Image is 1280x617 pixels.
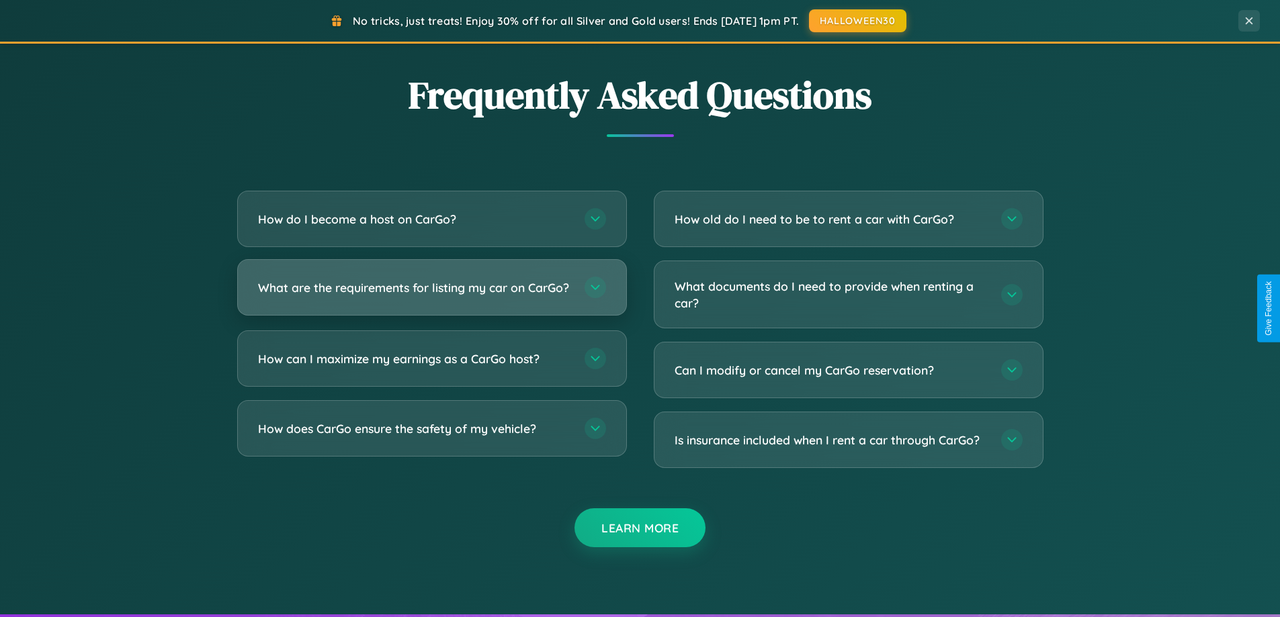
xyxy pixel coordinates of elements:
[258,211,571,228] h3: How do I become a host on CarGo?
[675,278,988,311] h3: What documents do I need to provide when renting a car?
[258,279,571,296] h3: What are the requirements for listing my car on CarGo?
[574,508,706,547] button: Learn More
[258,420,571,437] h3: How does CarGo ensure the safety of my vehicle?
[675,211,988,228] h3: How old do I need to be to rent a car with CarGo?
[675,362,988,379] h3: Can I modify or cancel my CarGo reservation?
[353,14,799,28] span: No tricks, just treats! Enjoy 30% off for all Silver and Gold users! Ends [DATE] 1pm PT.
[809,9,906,32] button: HALLOWEEN30
[1264,281,1273,336] div: Give Feedback
[675,432,988,448] h3: Is insurance included when I rent a car through CarGo?
[237,69,1043,121] h2: Frequently Asked Questions
[258,350,571,367] h3: How can I maximize my earnings as a CarGo host?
